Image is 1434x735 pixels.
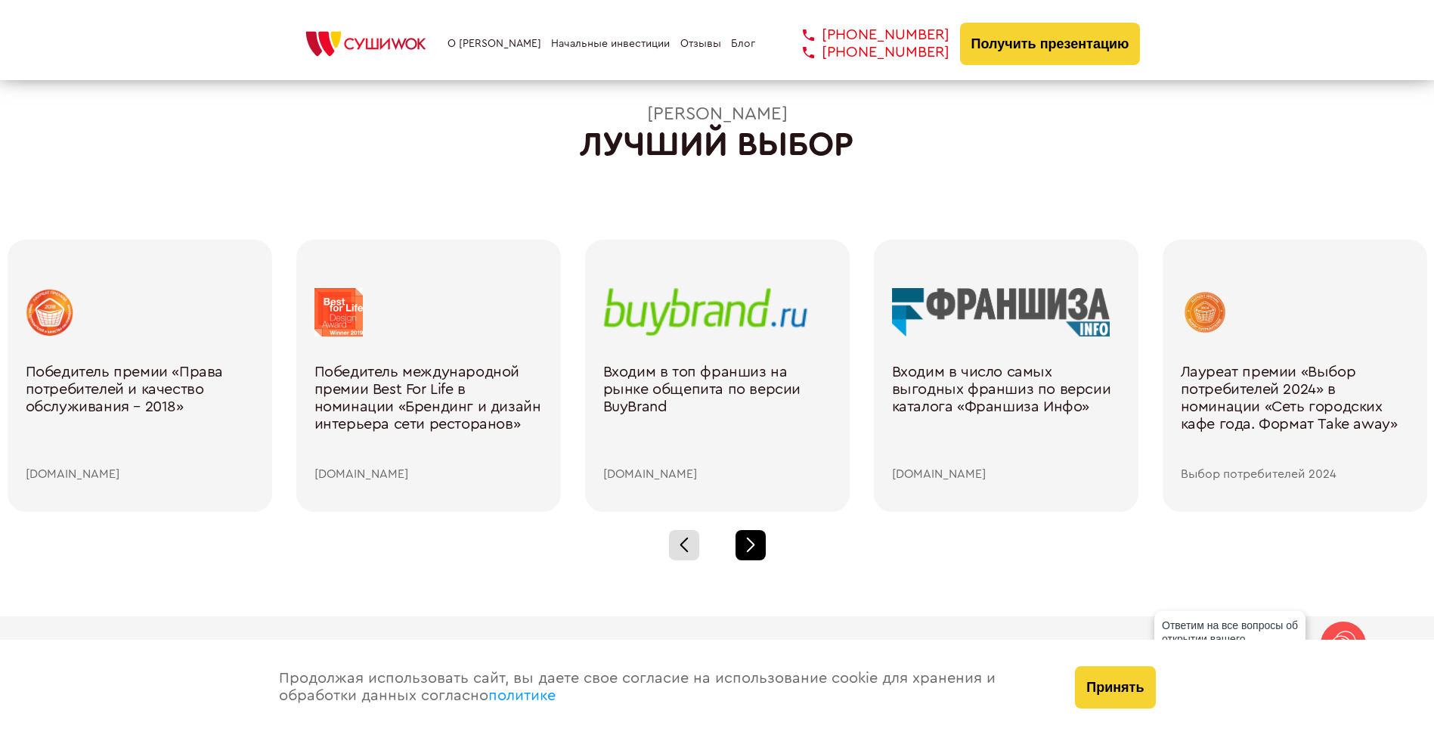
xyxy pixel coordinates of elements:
div: [DOMAIN_NAME] [892,467,1120,481]
a: Входим в число самых выгодных франшиз по версии каталога «Франшиза Инфо» [DOMAIN_NAME] [892,288,1120,482]
div: [DOMAIN_NAME] [314,467,543,481]
img: СУШИWOK [294,27,438,60]
a: [PHONE_NUMBER] [780,44,949,61]
div: Входим в топ франшиз на рынке общепита по версии BuyBrand [603,364,832,468]
div: Победитель премии «Права потребителей и качество обслуживания – 2018» [26,364,254,468]
div: Продолжая использовать сайт, вы даете свое согласие на использование cookie для хранения и обрабо... [264,640,1061,735]
a: политике [488,688,556,703]
div: Победитель международной премии Best For Life в номинации «Брендинг и дизайн интерьера сети ресто... [314,364,543,468]
button: Получить презентацию [960,23,1141,65]
a: О [PERSON_NAME] [448,38,541,50]
div: Лауреат премии «Выбор потребителей 2024» в номинации «Сеть городских кафе года. Формат Take away» [1181,364,1409,468]
div: Выбор потребителей 2024 [1181,467,1409,481]
button: Принять [1075,666,1155,709]
div: [DOMAIN_NAME] [603,467,832,481]
a: [PHONE_NUMBER] [780,26,949,44]
a: Отзывы [680,38,721,50]
div: Ответим на все вопросы об открытии вашего [PERSON_NAME]! [1154,611,1305,667]
a: Начальные инвестиции [551,38,670,50]
div: [DOMAIN_NAME] [26,467,254,481]
a: Блог [731,38,755,50]
div: Входим в число самых выгодных франшиз по версии каталога «Франшиза Инфо» [892,364,1120,468]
